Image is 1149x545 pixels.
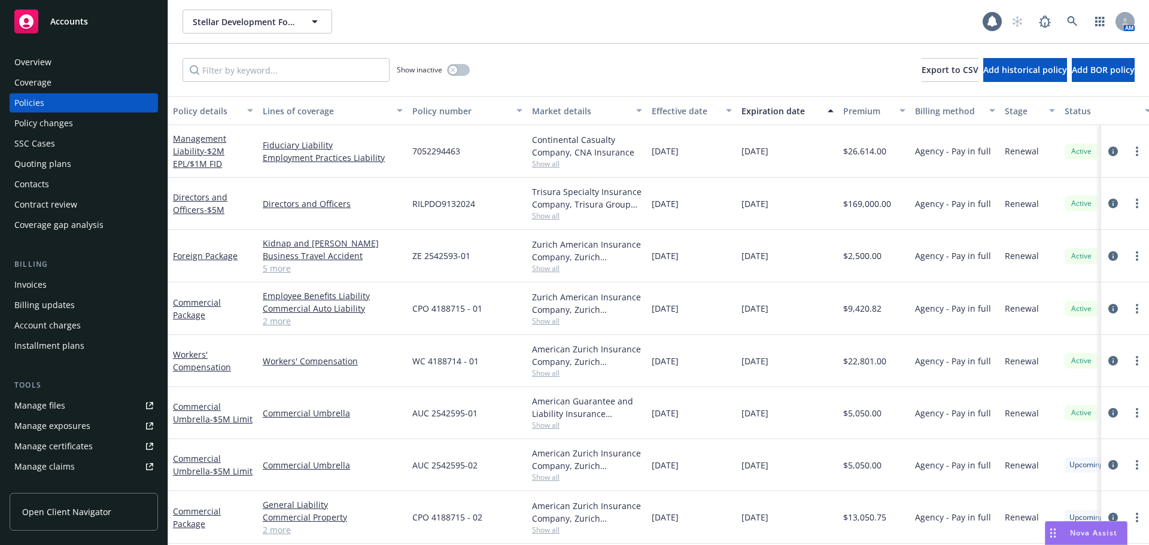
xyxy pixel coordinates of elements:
span: Active [1069,407,1093,418]
a: Coverage [10,73,158,92]
button: Effective date [647,96,737,125]
span: Accounts [50,17,88,26]
span: [DATE] [652,145,679,157]
span: $2,500.00 [843,249,881,262]
span: Renewal [1005,249,1039,262]
div: Manage claims [14,457,75,476]
span: Show all [532,211,642,221]
a: circleInformation [1106,510,1120,525]
a: Business Travel Accident [263,249,403,262]
span: 7052294463 [412,145,460,157]
span: Stellar Development Foundation [193,16,296,28]
span: Agency - Pay in full [915,459,991,471]
span: ZE 2542593-01 [412,249,470,262]
a: circleInformation [1106,144,1120,159]
a: circleInformation [1106,458,1120,472]
span: Show all [532,316,642,326]
a: Contacts [10,175,158,194]
span: Manage exposures [10,416,158,436]
span: Show all [532,263,642,273]
a: Policy changes [10,114,158,133]
div: Policy changes [14,114,73,133]
span: Renewal [1005,145,1039,157]
span: $5,050.00 [843,459,881,471]
span: $169,000.00 [843,197,891,210]
a: Start snowing [1005,10,1029,34]
a: more [1130,302,1144,316]
span: $9,420.82 [843,302,881,315]
a: Accounts [10,5,158,38]
div: Billing method [915,105,982,117]
div: Effective date [652,105,719,117]
a: more [1130,196,1144,211]
a: Workers' Compensation [263,355,403,367]
a: circleInformation [1106,354,1120,368]
span: [DATE] [652,511,679,523]
a: Foreign Package [173,250,238,261]
span: Agency - Pay in full [915,249,991,262]
div: Manage BORs [14,477,71,497]
span: Renewal [1005,302,1039,315]
span: Upcoming [1069,512,1104,523]
span: AUC 2542595-02 [412,459,478,471]
button: Lines of coverage [258,96,408,125]
a: Commercial Umbrella [173,401,253,425]
div: Manage certificates [14,437,93,456]
a: General Liability [263,498,403,511]
div: American Guarantee and Liability Insurance Company, Zurich Insurance Group [532,395,642,420]
div: Status [1065,105,1138,117]
span: Agency - Pay in full [915,511,991,523]
div: SSC Cases [14,134,55,153]
div: Expiration date [741,105,820,117]
a: Directors and Officers [173,191,227,215]
span: [DATE] [741,302,768,315]
button: Export to CSV [922,58,978,82]
div: Invoices [14,275,47,294]
span: [DATE] [652,459,679,471]
span: Renewal [1005,511,1039,523]
div: Continental Casualty Company, CNA Insurance [532,133,642,159]
div: Zurich American Insurance Company, Zurich Insurance Group [532,238,642,263]
span: Renewal [1005,407,1039,419]
a: SSC Cases [10,134,158,153]
button: Billing method [910,96,1000,125]
span: Open Client Navigator [22,506,111,518]
a: 2 more [263,523,403,536]
div: American Zurich Insurance Company, Zurich Insurance Group [532,343,642,368]
button: Expiration date [737,96,838,125]
span: Renewal [1005,197,1039,210]
span: RILPDO9132024 [412,197,475,210]
span: Active [1069,251,1093,261]
div: Policy number [412,105,509,117]
div: Manage exposures [14,416,90,436]
button: Premium [838,96,910,125]
span: Nova Assist [1070,528,1117,538]
a: Manage certificates [10,437,158,456]
div: Premium [843,105,892,117]
a: more [1130,510,1144,525]
div: Coverage [14,73,51,92]
span: Agency - Pay in full [915,407,991,419]
a: more [1130,406,1144,420]
span: Add historical policy [983,64,1067,75]
div: Stage [1005,105,1042,117]
div: Lines of coverage [263,105,390,117]
a: 5 more [263,262,403,275]
span: [DATE] [741,459,768,471]
div: Market details [532,105,629,117]
a: circleInformation [1106,249,1120,263]
span: [DATE] [741,355,768,367]
span: [DATE] [652,355,679,367]
a: 2 more [263,315,403,327]
button: Policy number [408,96,527,125]
span: WC 4188714 - 01 [412,355,479,367]
a: Overview [10,53,158,72]
span: [DATE] [741,407,768,419]
a: Kidnap and [PERSON_NAME] [263,237,403,249]
span: [DATE] [652,302,679,315]
a: more [1130,144,1144,159]
a: Commercial Package [173,506,221,529]
a: more [1130,354,1144,368]
a: Commercial Property [263,511,403,523]
span: Agency - Pay in full [915,355,991,367]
